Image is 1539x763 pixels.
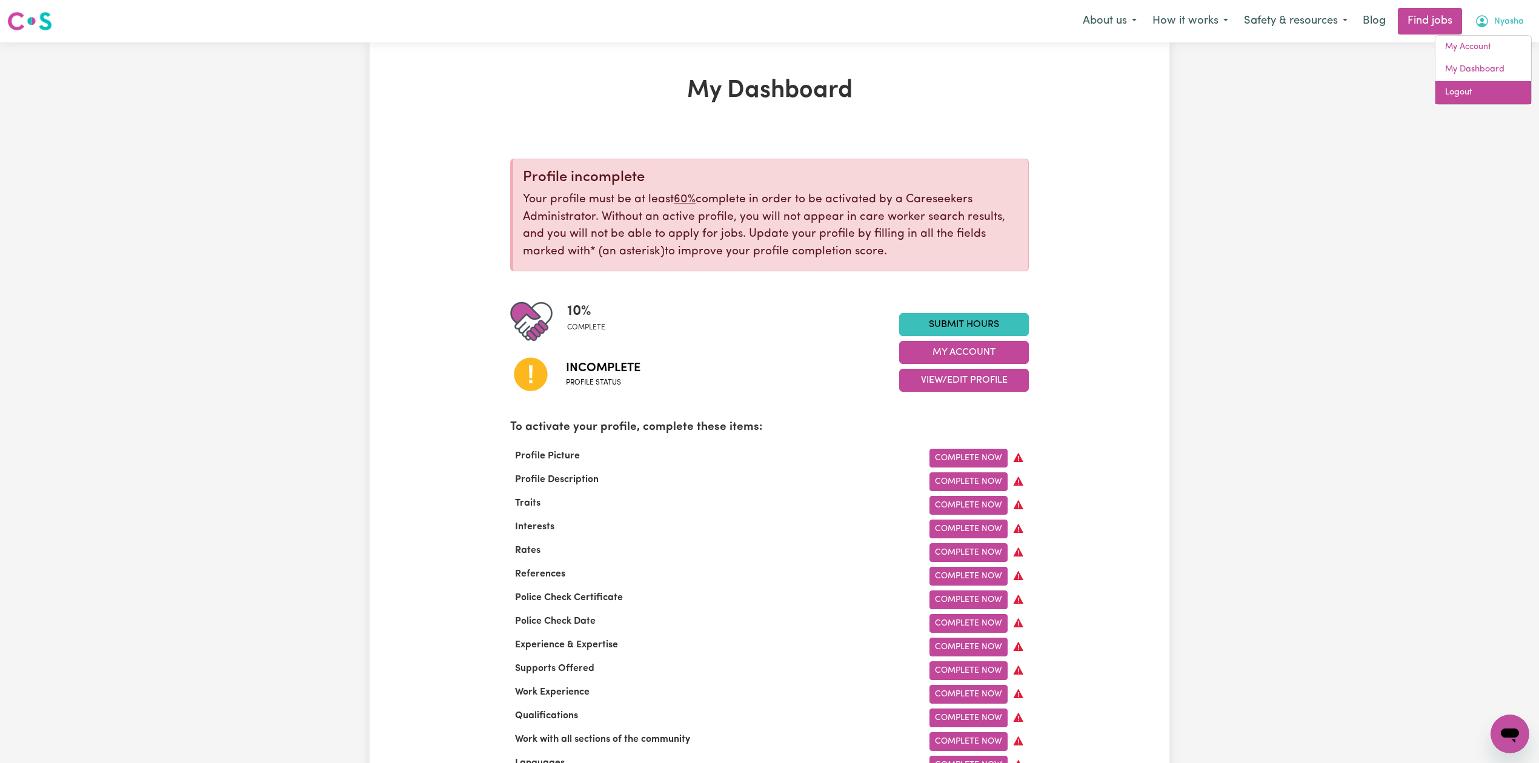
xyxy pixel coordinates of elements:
[929,614,1008,633] a: Complete Now
[1355,8,1393,35] a: Blog
[1435,35,1532,105] div: My Account
[929,472,1008,491] a: Complete Now
[1435,81,1531,104] a: Logout
[510,593,628,603] span: Police Check Certificate
[929,685,1008,704] a: Complete Now
[929,449,1008,467] a: Complete Now
[899,369,1029,392] button: View/Edit Profile
[1491,715,1529,753] iframe: Button to launch messaging window
[1075,8,1145,34] button: About us
[510,735,695,744] span: Work with all sections of the community
[510,711,583,721] span: Qualifications
[566,359,640,377] span: Incomplete
[929,638,1008,656] a: Complete Now
[899,313,1029,336] a: Submit Hours
[510,475,603,484] span: Profile Description
[7,7,52,35] a: Careseekers logo
[567,322,605,333] span: complete
[566,377,640,388] span: Profile status
[510,498,545,508] span: Traits
[510,664,599,673] span: Supports Offered
[1236,8,1355,34] button: Safety & resources
[510,546,545,555] span: Rates
[567,300,615,343] div: Profile completeness: 10%
[510,569,570,579] span: References
[1494,15,1524,28] span: Nyasha
[7,10,52,32] img: Careseekers logo
[523,169,1019,187] div: Profile incomplete
[929,496,1008,515] a: Complete Now
[1435,58,1531,81] a: My Dashboard
[567,300,605,322] span: 10 %
[590,246,665,257] span: an asterisk
[510,522,559,532] span: Interests
[510,616,600,626] span: Police Check Date
[523,191,1019,261] p: Your profile must be at least complete in order to be activated by a Careseekers Administrator. W...
[1145,8,1236,34] button: How it works
[1398,8,1462,35] a: Find jobs
[929,520,1008,538] a: Complete Now
[929,661,1008,680] a: Complete Now
[929,708,1008,727] a: Complete Now
[929,543,1008,562] a: Complete Now
[510,687,594,697] span: Work Experience
[899,341,1029,364] button: My Account
[929,590,1008,609] a: Complete Now
[674,194,696,205] u: 60%
[510,419,1029,437] p: To activate your profile, complete these items:
[510,76,1029,105] h1: My Dashboard
[1467,8,1532,34] button: My Account
[929,567,1008,586] a: Complete Now
[1435,36,1531,59] a: My Account
[510,640,623,650] span: Experience & Expertise
[510,451,585,461] span: Profile Picture
[929,732,1008,751] a: Complete Now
